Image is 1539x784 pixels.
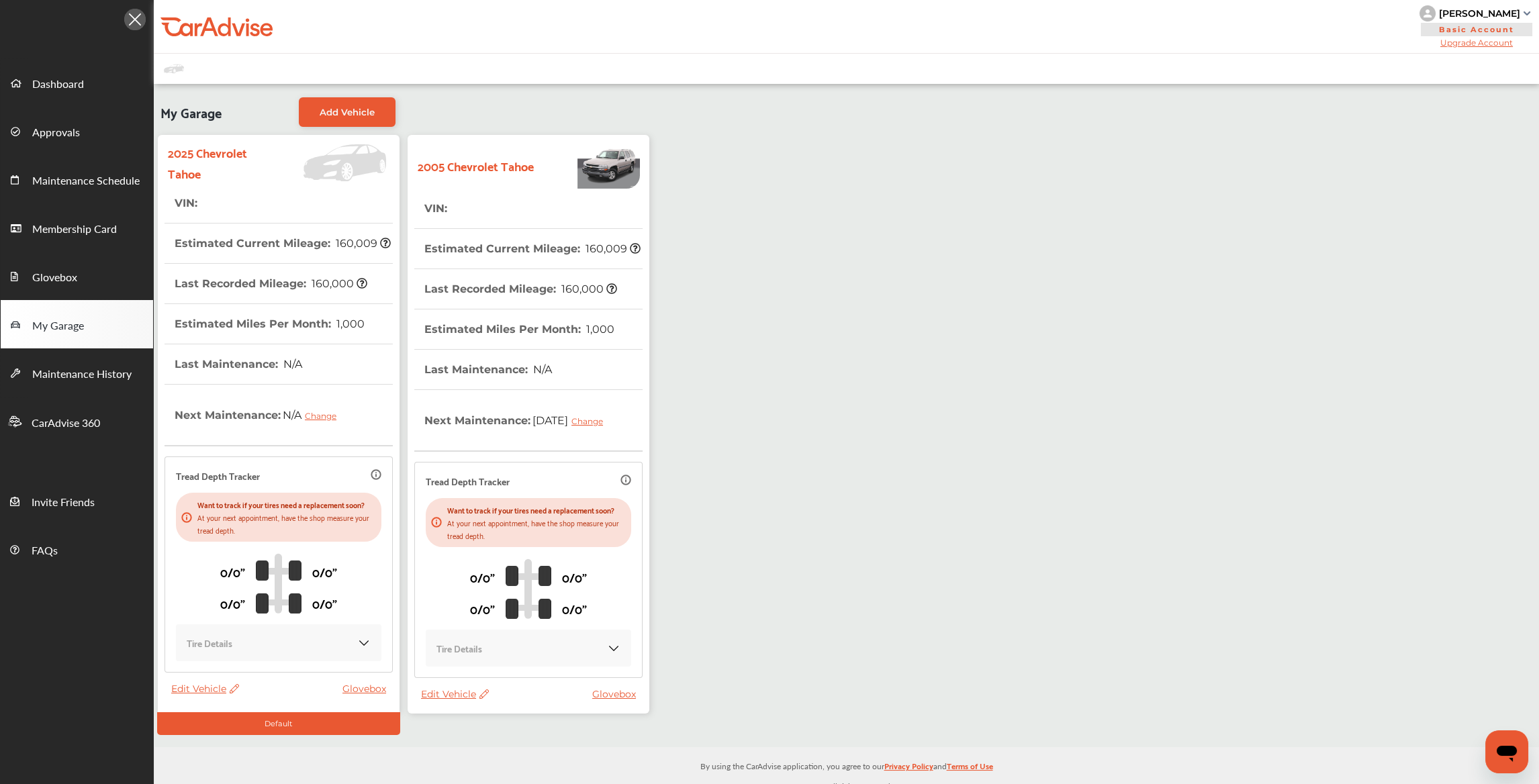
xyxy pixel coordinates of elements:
p: Tire Details [187,635,232,650]
span: [DATE] [530,403,613,437]
p: Want to track if your tires need a replacement soon? [197,498,376,511]
span: FAQs [32,542,58,560]
span: Maintenance Schedule [32,173,140,190]
p: Want to track if your tires need a replacement soon? [447,503,626,516]
img: sCxJUJ+qAmfqhQGDUl18vwLg4ZYJ6CxN7XmbOMBAAAAAElFTkSuQmCC [1524,11,1530,15]
th: Last Maintenance : [175,344,302,384]
img: knH8PDtVvWoAbQRylUukY18CTiRevjo20fAtgn5MLBQj4uumYvk2MzTtcAIzfGAtb1XOLVMAvhLuqoNAbL4reqehy0jehNKdM... [1419,5,1436,21]
span: Dashboard [32,76,84,93]
a: Privacy Policy [884,758,933,779]
div: [PERSON_NAME] [1439,7,1520,19]
div: Change [571,416,610,426]
span: Invite Friends [32,494,95,511]
span: 160,000 [310,277,367,290]
p: 0/0" [220,593,245,614]
th: Estimated Current Mileage : [424,229,641,268]
span: N/A [531,363,552,376]
span: CarAdvise 360 [32,415,100,432]
a: My Garage [1,300,153,348]
iframe: Button to launch messaging window [1485,730,1528,773]
img: Icon.5fd9dcc7.svg [124,9,146,30]
a: Glovebox [342,683,393,695]
p: 0/0" [562,567,587,587]
p: At your next appointment, have the shop measure your tread depth. [447,516,626,542]
span: 1,000 [584,323,614,336]
p: 0/0" [470,598,495,619]
span: Maintenance History [32,366,132,383]
img: tire_track_logo.b900bcbc.svg [256,553,301,614]
p: Tread Depth Tracker [176,468,260,483]
p: Tire Details [436,640,482,656]
span: Approvals [32,124,80,142]
a: Approvals [1,107,153,155]
span: My Garage [32,317,84,335]
th: Estimated Miles Per Month : [175,304,365,344]
a: Maintenance Schedule [1,155,153,203]
span: Edit Vehicle [421,688,489,700]
span: 1,000 [334,317,365,330]
p: By using the CarAdvise application, you agree to our and [154,758,1539,773]
strong: 2025 Chevrolet Tahoe [168,142,260,183]
div: Change [305,411,343,421]
span: N/A [281,358,302,371]
span: N/A [281,398,346,432]
th: Estimated Miles Per Month : [424,309,614,349]
img: Vehicle [534,142,640,189]
span: Upgrade Account [1419,38,1534,48]
a: Add Vehicle [299,97,395,127]
span: Membership Card [32,221,117,238]
img: KOKaJQAAAABJRU5ErkJggg== [607,642,620,655]
p: 0/0" [312,593,337,614]
th: Next Maintenance : [424,390,613,450]
p: 0/0" [220,561,245,582]
a: Maintenance History [1,348,153,397]
th: Last Recorded Mileage : [175,264,367,303]
p: 0/0" [470,567,495,587]
a: Terms of Use [947,758,993,779]
p: At your next appointment, have the shop measure your tread depth. [197,511,376,536]
span: Add Vehicle [320,107,375,117]
p: Tread Depth Tracker [426,473,510,489]
a: Dashboard [1,58,153,107]
img: KOKaJQAAAABJRU5ErkJggg== [357,636,371,650]
strong: 2005 Chevrolet Tahoe [418,155,534,176]
span: Edit Vehicle [171,683,239,695]
a: Membership Card [1,203,153,252]
div: Default [157,712,400,735]
th: Last Recorded Mileage : [424,269,617,309]
span: My Garage [160,97,222,127]
span: 160,000 [559,283,617,295]
p: 0/0" [312,561,337,582]
th: Estimated Current Mileage : [175,224,391,263]
th: VIN : [424,189,449,228]
th: VIN : [175,183,199,223]
th: Next Maintenance : [175,385,346,445]
a: Glovebox [592,688,643,700]
span: 160,009 [334,237,391,250]
a: Glovebox [1,252,153,300]
span: Basic Account [1421,23,1532,36]
img: Vehicle [260,144,393,181]
p: 0/0" [562,598,587,619]
th: Last Maintenance : [424,350,552,389]
img: placeholder_car.fcab19be.svg [164,60,184,77]
img: tire_track_logo.b900bcbc.svg [506,558,551,619]
span: Glovebox [32,269,77,287]
span: 160,009 [584,242,641,255]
